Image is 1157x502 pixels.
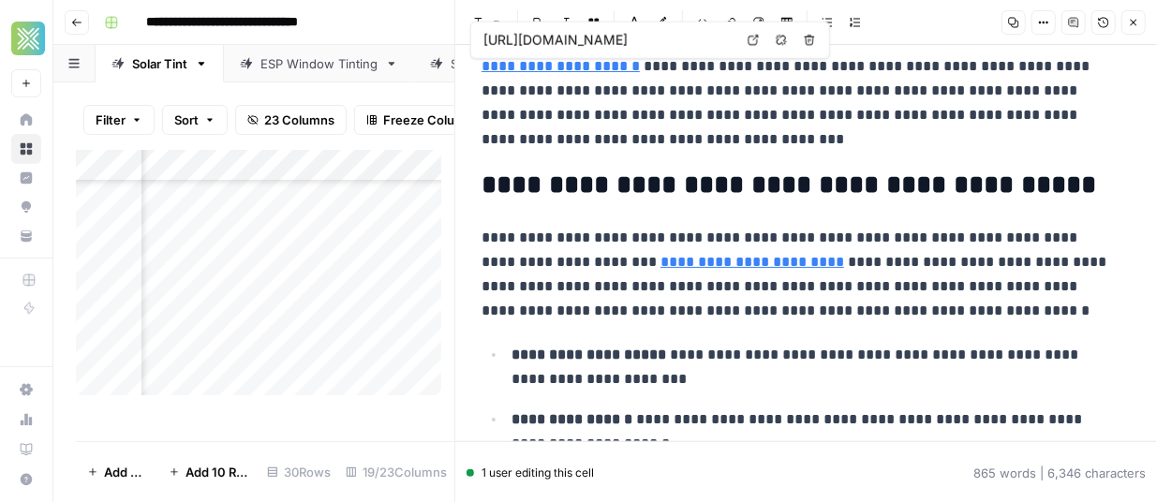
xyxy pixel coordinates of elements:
button: Sort [162,105,228,135]
div: 30 Rows [260,457,338,487]
span: Freeze Columns [383,111,480,129]
span: Filter [96,111,126,129]
a: Suntrol [414,45,529,82]
button: Workspace: Xponent21 [11,15,41,62]
a: Your Data [11,221,41,251]
button: Add 10 Rows [157,457,260,487]
button: Freeze Columns [354,105,492,135]
button: 23 Columns [235,105,347,135]
div: ESP Window Tinting [260,54,378,73]
button: Help + Support [11,465,41,495]
button: Filter [83,105,155,135]
span: Add Row [104,463,146,481]
span: Add 10 Rows [185,463,248,481]
span: Sort [174,111,199,129]
a: Usage [11,405,41,435]
span: 23 Columns [264,111,334,129]
a: Browse [11,134,41,164]
div: 1 user editing this cell [467,465,594,481]
div: Solar Tint [132,54,187,73]
a: Opportunities [11,192,41,222]
a: Insights [11,163,41,193]
a: Solar Tint [96,45,224,82]
a: Home [11,105,41,135]
a: Settings [11,375,41,405]
button: Add Row [76,457,157,487]
a: Learning Hub [11,435,41,465]
div: 865 words | 6,346 characters [973,464,1146,482]
div: 19/23 Columns [338,457,454,487]
img: Xponent21 Logo [11,22,45,55]
a: ESP Window Tinting [224,45,414,82]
